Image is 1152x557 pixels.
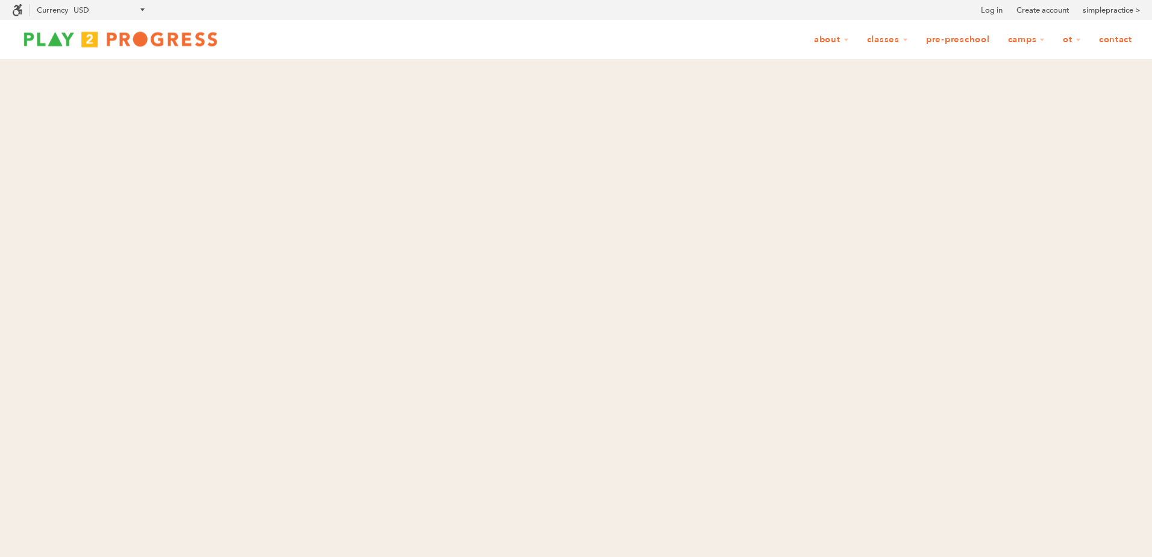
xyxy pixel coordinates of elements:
[12,27,229,51] img: Play2Progress logo
[1091,28,1140,51] a: Contact
[981,4,1003,16] a: Log in
[1055,28,1089,51] a: OT
[1000,28,1053,51] a: Camps
[1083,4,1140,16] a: simplepractice >
[918,28,998,51] a: Pre-Preschool
[1016,4,1069,16] a: Create account
[806,28,857,51] a: About
[859,28,916,51] a: Classes
[37,5,68,14] label: Currency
